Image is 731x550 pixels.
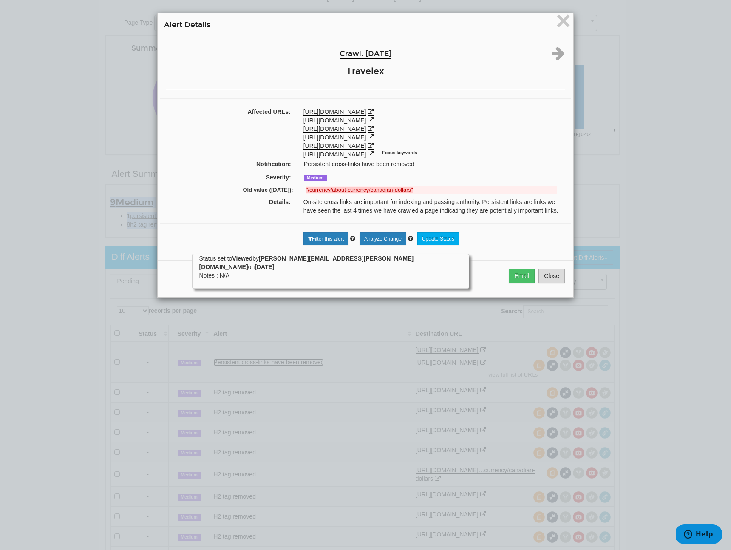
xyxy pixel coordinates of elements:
label: Severity: [161,173,297,181]
div: On-site cross links are important for indexing and passing authority. Persistent links are links ... [297,198,571,215]
label: Details: [160,198,297,206]
a: Filter this alert [303,232,348,245]
span: × [556,6,571,35]
a: [URL][DOMAIN_NAME] [303,151,366,158]
button: Email [509,269,535,283]
strong: [DATE] [255,264,274,270]
strong: "/currency/about-currency/canadian-dollars" [306,187,413,193]
label: Notification: [161,160,297,168]
div: Status set to by on Notes : N/A [199,254,462,280]
a: Analyze Change [360,232,406,245]
a: [URL][DOMAIN_NAME] [303,142,366,150]
a: Next alert [552,53,565,60]
a: [URL][DOMAIN_NAME] [303,134,366,141]
h4: Alert Details [164,20,567,30]
a: Update Status [417,232,459,245]
label: Old value ([DATE]): [167,186,300,194]
a: [URL][DOMAIN_NAME] [303,117,366,124]
a: Crawl: [DATE] [340,49,391,59]
strong: [PERSON_NAME][EMAIL_ADDRESS][PERSON_NAME][DOMAIN_NAME] [199,255,414,270]
label: Affected URLs: [160,108,297,116]
button: Close [538,269,565,283]
a: [URL][DOMAIN_NAME] [303,125,366,133]
button: Close [556,14,571,31]
iframe: Opens a widget where you can find more information [676,524,722,546]
div: Persistent cross-links have been removed [297,160,570,168]
span: Medium [304,175,327,181]
a: [URL][DOMAIN_NAME] [303,108,366,116]
sup: Focus keywords [382,150,417,155]
a: Travelex [346,65,384,77]
strong: Viewed [232,255,252,262]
